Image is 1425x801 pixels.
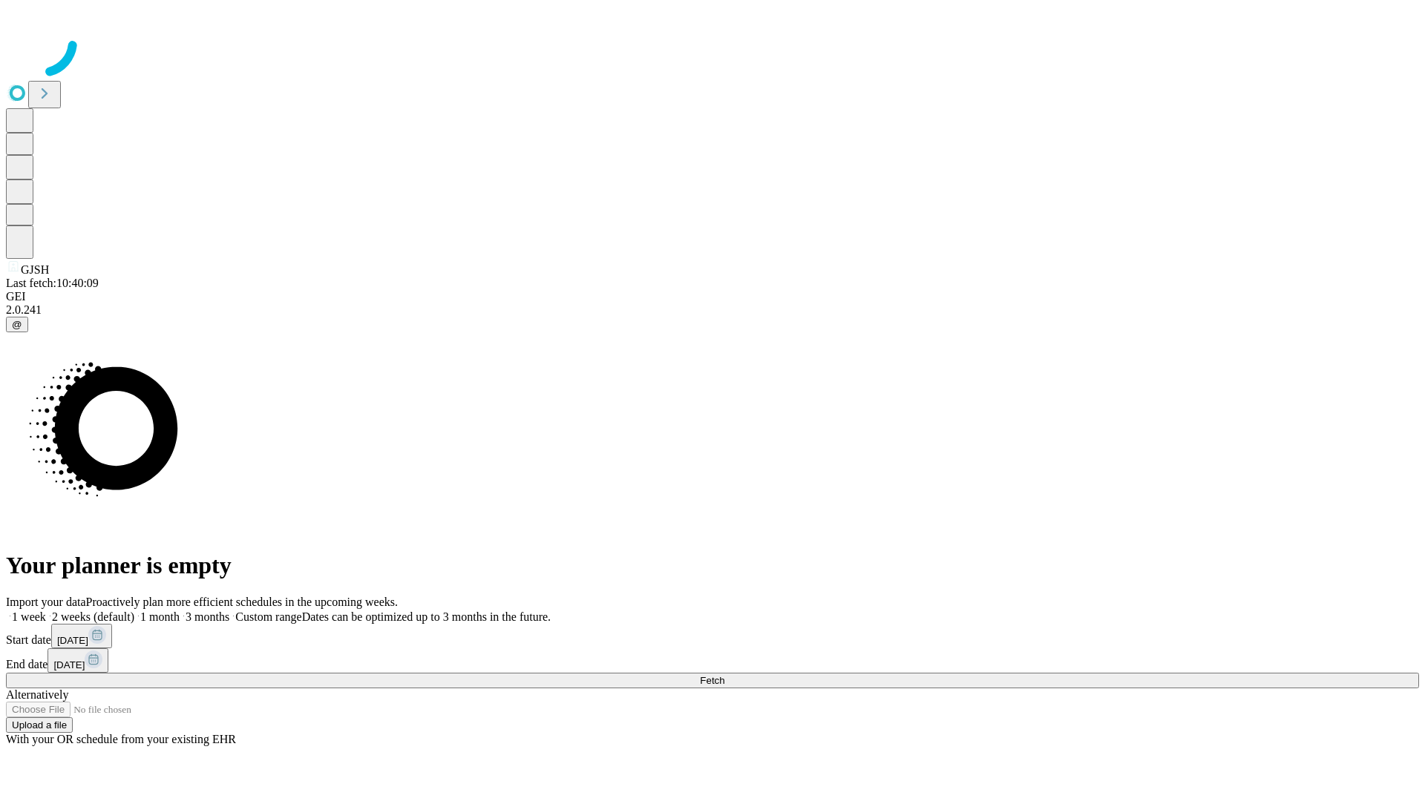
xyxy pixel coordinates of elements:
[6,717,73,733] button: Upload a file
[186,610,229,623] span: 3 months
[6,648,1419,673] div: End date
[6,688,68,701] span: Alternatively
[12,319,22,330] span: @
[6,290,1419,303] div: GEI
[51,624,112,648] button: [DATE]
[6,552,1419,579] h1: Your planner is empty
[302,610,551,623] span: Dates can be optimized up to 3 months in the future.
[6,277,99,289] span: Last fetch: 10:40:09
[140,610,180,623] span: 1 month
[6,303,1419,317] div: 2.0.241
[6,733,236,745] span: With your OR schedule from your existing EHR
[6,673,1419,688] button: Fetch
[6,317,28,332] button: @
[86,596,398,608] span: Proactively plan more efficient schedules in the upcoming weeks.
[6,624,1419,648] div: Start date
[6,596,86,608] span: Import your data
[21,263,49,276] span: GJSH
[52,610,134,623] span: 2 weeks (default)
[700,675,724,686] span: Fetch
[57,635,88,646] span: [DATE]
[53,659,85,670] span: [DATE]
[235,610,301,623] span: Custom range
[47,648,108,673] button: [DATE]
[12,610,46,623] span: 1 week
